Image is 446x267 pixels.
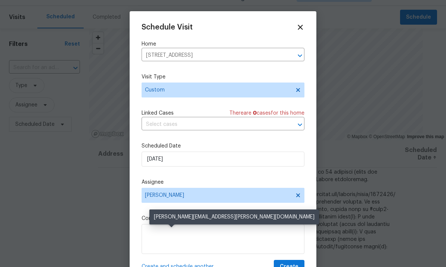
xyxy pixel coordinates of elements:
span: Schedule Visit [142,24,193,31]
button: Open [295,119,305,130]
input: M/D/YYYY [142,152,304,167]
label: Home [142,40,304,48]
label: Scheduled Date [142,142,304,150]
span: There are case s for this home [229,109,304,117]
span: Custom [145,86,290,94]
span: Close [296,23,304,31]
span: Linked Cases [142,109,174,117]
span: [PERSON_NAME] [145,192,291,198]
input: Select cases [142,119,284,130]
button: Open [295,50,305,61]
label: Comments [142,215,304,222]
label: Assignee [142,178,304,186]
span: 0 [253,111,257,116]
input: Enter in an address [142,50,284,61]
label: Visit Type [142,73,304,81]
div: [PERSON_NAME][EMAIL_ADDRESS][PERSON_NAME][DOMAIN_NAME] [149,209,319,224]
